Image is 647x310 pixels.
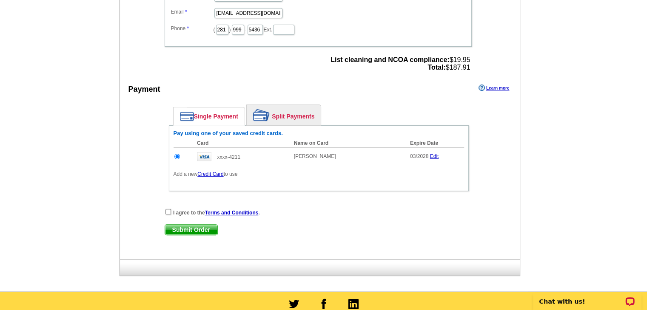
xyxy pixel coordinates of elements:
[174,107,245,125] a: Single Payment
[428,64,445,71] strong: Total:
[197,152,211,161] img: visa.gif
[247,105,321,125] a: Split Payments
[205,210,259,216] a: Terms and Conditions
[174,170,464,178] p: Add a new to use
[290,139,406,148] th: Name on Card
[406,139,464,148] th: Expire Date
[180,112,194,121] img: single-payment.png
[128,84,160,95] div: Payment
[527,283,647,310] iframe: LiveChat chat widget
[217,154,240,160] span: xxxx-4211
[430,153,439,159] a: Edit
[165,225,217,235] span: Submit Order
[193,139,290,148] th: Card
[410,153,428,159] span: 03/2028
[169,23,467,36] dd: ( ) - Ext.
[253,109,270,121] img: split-payment.png
[174,130,464,137] h6: Pay using one of your saved credit cards.
[173,210,260,216] strong: I agree to the .
[331,56,449,63] strong: List cleaning and NCOA compliance:
[171,8,214,16] label: Email
[479,85,509,91] a: Learn more
[197,171,223,177] a: Credit Card
[171,25,214,32] label: Phone
[331,56,470,71] span: $19.95 $187.91
[294,153,336,159] span: [PERSON_NAME]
